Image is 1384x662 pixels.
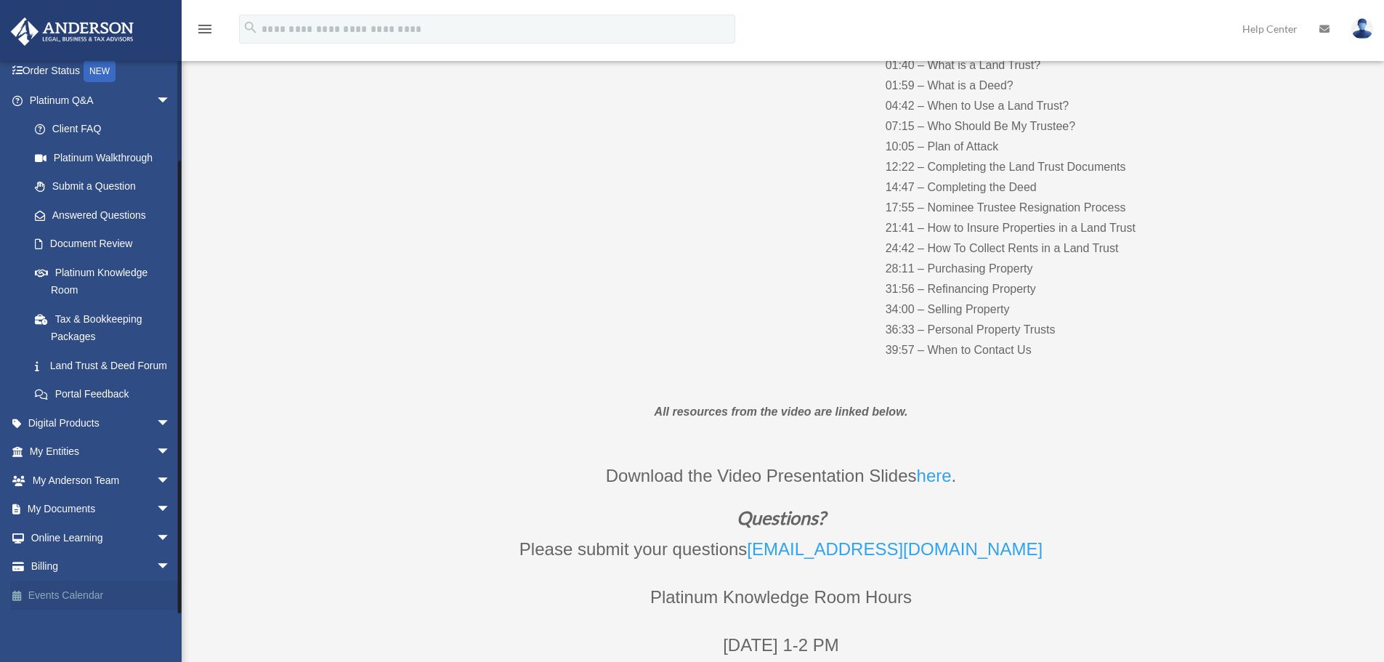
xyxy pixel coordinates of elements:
[84,60,116,82] div: NEW
[10,408,193,437] a: Digital Productsarrow_drop_down
[156,495,185,525] span: arrow_drop_down
[156,523,185,553] span: arrow_drop_down
[156,408,185,438] span: arrow_drop_down
[389,461,1173,509] p: Download the Video Presentation Slides .
[20,201,193,230] a: Answered Questions
[655,405,908,418] em: All resources from the video are linked below.
[156,552,185,582] span: arrow_drop_down
[156,466,185,496] span: arrow_drop_down
[20,230,193,259] a: Document Review
[10,495,193,524] a: My Documentsarrow_drop_down
[20,258,193,304] a: Platinum Knowledge Room
[389,582,1173,630] p: Platinum Knowledge Room Hours
[10,552,193,581] a: Billingarrow_drop_down
[196,20,214,38] i: menu
[10,437,193,467] a: My Entitiesarrow_drop_down
[10,581,193,610] a: Events Calendar
[20,172,193,201] a: Submit a Question
[886,35,1173,360] p: 00:33 – What is a Trust? 01:40 – What is a Land Trust? 01:59 – What is a Deed? 04:42 – When to Us...
[7,17,138,46] img: Anderson Advisors Platinum Portal
[20,143,193,172] a: Platinum Walkthrough
[737,506,825,528] em: Questions?
[156,437,185,467] span: arrow_drop_down
[10,86,193,115] a: Platinum Q&Aarrow_drop_down
[20,351,185,380] a: Land Trust & Deed Forum
[389,534,1173,582] p: Please submit your questions
[10,523,193,552] a: Online Learningarrow_drop_down
[20,380,193,409] a: Portal Feedback
[10,57,193,86] a: Order StatusNEW
[243,20,259,36] i: search
[747,539,1043,566] a: [EMAIL_ADDRESS][DOMAIN_NAME]
[1351,18,1373,39] img: User Pic
[20,115,193,144] a: Client FAQ
[20,304,193,351] a: Tax & Bookkeeping Packages
[156,86,185,116] span: arrow_drop_down
[10,466,193,495] a: My Anderson Teamarrow_drop_down
[196,25,214,38] a: menu
[917,466,952,493] a: here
